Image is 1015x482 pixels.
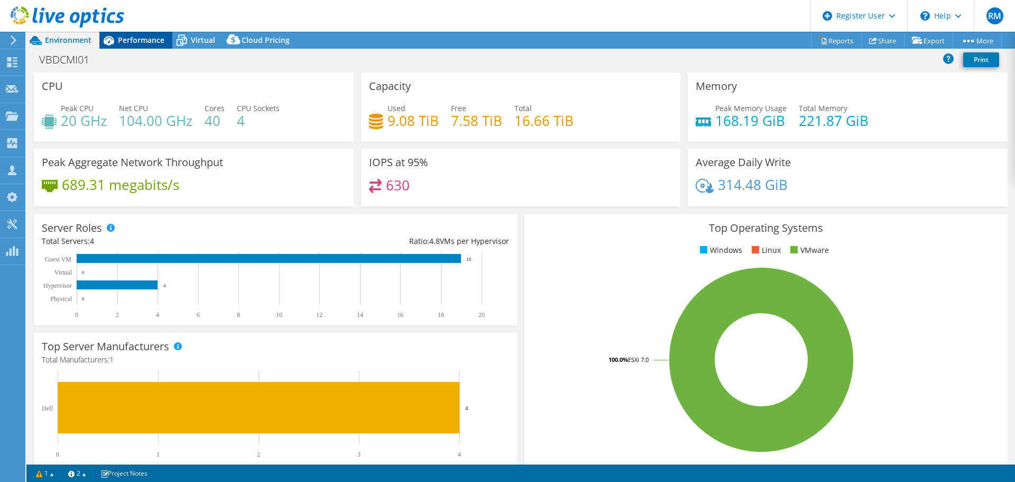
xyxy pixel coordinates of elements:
[276,311,282,319] text: 10
[82,296,85,302] text: 0
[118,35,164,45] span: Performance
[387,115,439,126] h4: 9.08 TiB
[438,311,444,319] text: 18
[799,103,847,113] span: Total Memory
[697,244,742,256] li: Windows
[119,103,148,113] span: Net CPU
[369,80,411,92] h3: Capacity
[237,103,280,113] span: CPU Sockets
[42,235,275,247] div: Total Servers:
[93,467,155,480] a: Project Notes
[61,115,107,126] h4: 20 GHz
[90,236,94,246] span: 4
[54,269,72,276] text: Virtual
[799,115,869,126] h4: 221.87 GiB
[369,157,428,168] h3: IOPS at 95%
[986,7,1003,24] span: RM
[61,103,94,113] span: Peak CPU
[34,54,106,66] h1: VBDCMI01
[56,451,59,458] text: 0
[119,115,192,126] h4: 104.00 GHz
[50,295,72,303] text: Physical
[466,257,472,262] text: 19
[715,115,787,126] h4: 168.19 GiB
[811,32,862,49] a: Reports
[45,35,91,45] span: Environment
[163,283,166,288] text: 4
[397,311,403,319] text: 16
[696,157,791,168] h3: Average Daily Write
[458,451,461,458] text: 4
[42,405,53,412] text: Dell
[43,282,72,289] text: Hypervisor
[465,405,468,411] text: 4
[205,103,225,113] span: Cores
[429,236,440,246] span: 4.8
[514,115,574,126] h4: 16.66 TiB
[242,35,290,45] span: Cloud Pricing
[116,311,119,319] text: 2
[45,256,71,263] text: Guest VM
[715,103,787,113] span: Peak Memory Usage
[156,451,160,458] text: 1
[191,35,215,45] span: Virtual
[387,103,405,113] span: Used
[628,356,649,363] tspan: ESXi 7.0
[156,311,159,319] text: 4
[963,52,999,67] a: Print
[42,341,169,352] h3: Top Server Manufacturers
[904,32,953,49] a: Export
[478,311,485,319] text: 20
[357,311,363,319] text: 14
[920,11,930,21] svg: \n
[532,222,1000,234] h3: Top Operating Systems
[61,467,94,480] a: 2
[237,115,280,126] h4: 4
[275,235,509,247] div: Ratio: VMs per Hypervisor
[42,80,63,92] h3: CPU
[316,311,322,319] text: 12
[62,179,179,190] h4: 689.31 megabits/s
[205,115,225,126] h4: 40
[608,356,628,363] tspan: 100.0%
[451,115,502,126] h4: 7.58 TiB
[514,103,532,113] span: Total
[237,311,240,319] text: 8
[861,32,905,49] a: Share
[357,451,361,458] text: 3
[42,157,223,168] h3: Peak Aggregate Network Throughput
[696,80,737,92] h3: Memory
[451,103,466,113] span: Free
[953,32,1002,49] a: More
[718,179,788,190] h4: 314.48 GiB
[749,244,781,256] li: Linux
[257,451,260,458] text: 2
[75,311,78,319] text: 0
[788,244,829,256] li: VMware
[42,354,509,366] h4: Total Manufacturers:
[29,467,61,480] a: 1
[42,222,102,234] h3: Server Roles
[82,270,85,275] text: 0
[197,311,200,319] text: 6
[386,179,410,191] h4: 630
[109,354,114,365] span: 1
